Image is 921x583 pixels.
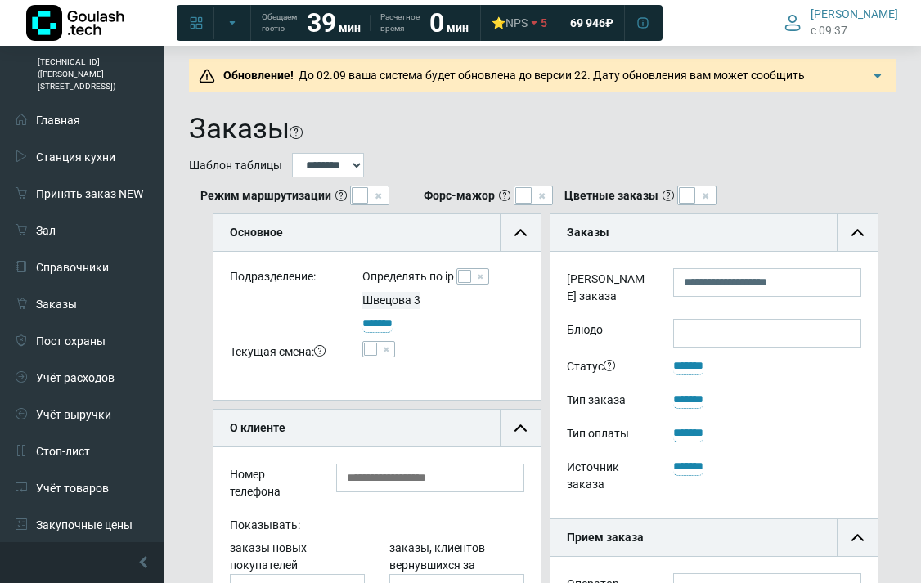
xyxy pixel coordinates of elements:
span: ₽ [605,16,613,30]
img: Подробнее [869,68,886,84]
a: ⭐NPS 5 [482,8,557,38]
strong: 0 [429,7,444,38]
div: Статус [555,356,661,381]
div: Показывать: [218,514,537,540]
div: Тип заказа [555,389,661,415]
img: Предупреждение [199,68,215,84]
span: мин [339,21,361,34]
b: Цветные заказы [564,187,658,204]
label: Блюдо [555,319,661,348]
button: [PERSON_NAME] c 09:37 [775,3,908,42]
a: Обещаем гостю 39 мин Расчетное время 0 мин [252,8,478,38]
span: Швецова 3 [362,294,420,307]
div: Подразделение: [218,268,350,292]
img: collapse [851,226,864,239]
span: мин [447,21,469,34]
b: Основное [230,226,283,239]
div: ⭐ [492,16,528,30]
span: [PERSON_NAME] [811,7,898,21]
label: Шаблон таблицы [189,157,282,174]
span: 5 [541,16,547,30]
div: Тип оплаты [555,423,661,448]
span: Обещаем гостю [262,11,297,34]
b: Заказы [567,226,609,239]
img: Логотип компании Goulash.tech [26,5,124,41]
span: c 09:37 [811,22,847,39]
span: До 02.09 ваша система будет обновлена до версии 22. Дату обновления вам может сообщить поддержка.... [218,69,805,99]
div: Источник заказа [555,456,661,499]
b: О клиенте [230,421,285,434]
div: Текущая смена: [218,341,350,366]
img: collapse [851,531,864,544]
span: Расчетное время [380,11,420,34]
a: 69 946 ₽ [560,8,623,38]
h1: Заказы [189,112,290,146]
strong: 39 [307,7,336,38]
b: Прием заказа [567,531,644,544]
span: NPS [505,16,528,29]
img: collapse [514,226,527,239]
b: Форс-мажор [424,187,495,204]
label: Определять по ip [362,268,454,285]
label: [PERSON_NAME] заказа [555,268,661,311]
span: 69 946 [570,16,605,30]
b: Обновление! [223,69,294,82]
div: Номер телефона [218,464,324,506]
b: Режим маршрутизации [200,187,331,204]
img: collapse [514,422,527,434]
